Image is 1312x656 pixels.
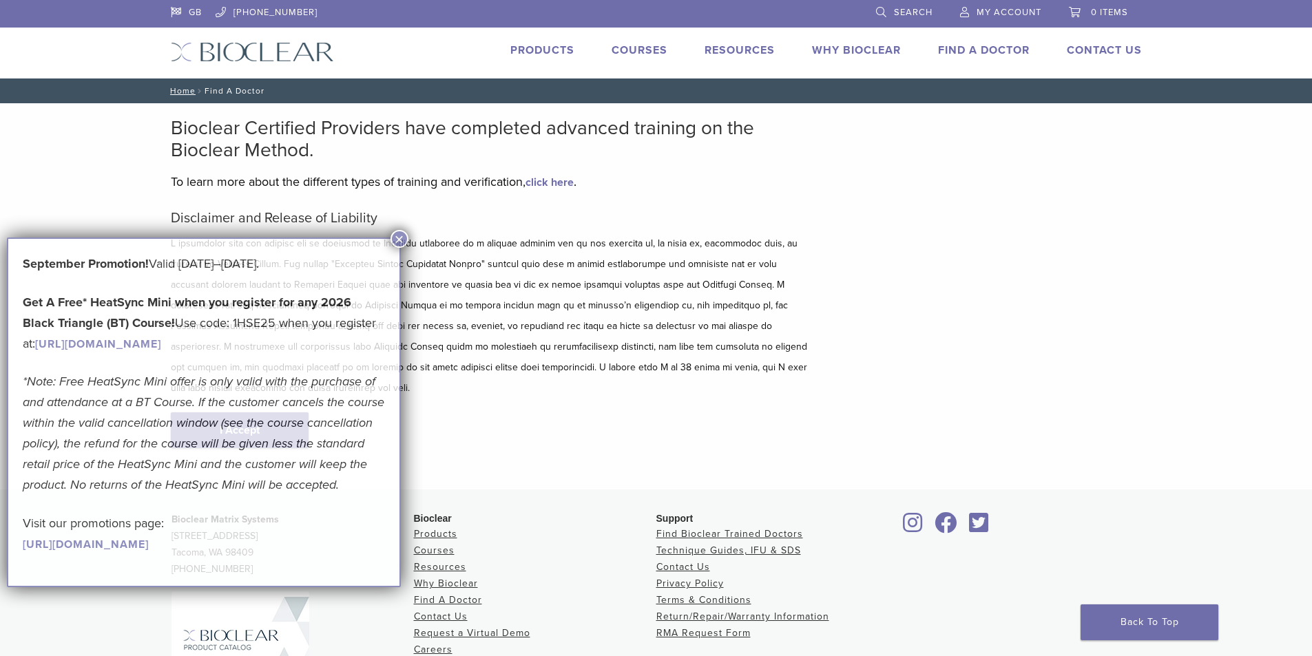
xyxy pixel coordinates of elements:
[930,520,962,534] a: Bioclear
[171,42,334,62] img: Bioclear
[938,43,1030,57] a: Find A Doctor
[23,256,149,271] b: September Promotion!
[171,171,811,192] p: To learn more about the different types of training and verification, .
[612,43,667,57] a: Courses
[414,627,530,639] a: Request a Virtual Demo
[965,520,994,534] a: Bioclear
[23,292,385,354] p: Use code: 1HSE25 when you register at:
[35,337,161,351] a: [URL][DOMAIN_NAME]
[656,611,829,622] a: Return/Repair/Warranty Information
[1081,604,1218,640] a: Back To Top
[510,43,574,57] a: Products
[414,544,455,556] a: Courses
[656,561,710,573] a: Contact Us
[894,7,933,18] span: Search
[414,611,468,622] a: Contact Us
[414,561,466,573] a: Resources
[23,538,149,551] a: [URL][DOMAIN_NAME]
[977,7,1041,18] span: My Account
[899,520,928,534] a: Bioclear
[1091,7,1128,18] span: 0 items
[525,176,574,189] a: click here
[414,578,478,589] a: Why Bioclear
[656,627,751,639] a: RMA Request Form
[23,374,384,492] em: *Note: Free HeatSync Mini offer is only valid with the purchase of and attendance at a BT Course....
[196,87,205,94] span: /
[414,594,482,606] a: Find A Doctor
[656,594,751,606] a: Terms & Conditions
[171,117,811,161] h2: Bioclear Certified Providers have completed advanced training on the Bioclear Method.
[656,513,694,524] span: Support
[414,644,452,655] a: Careers
[414,528,457,540] a: Products
[656,544,801,556] a: Technique Guides, IFU & SDS
[656,578,724,589] a: Privacy Policy
[166,86,196,96] a: Home
[1067,43,1142,57] a: Contact Us
[391,230,408,248] button: Close
[23,295,351,330] strong: Get A Free* HeatSync Mini when you register for any 2026 Black Triangle (BT) Course!
[705,43,775,57] a: Resources
[160,78,1152,103] nav: Find A Doctor
[656,528,803,540] a: Find Bioclear Trained Doctors
[23,513,385,554] p: Visit our promotions page:
[23,253,385,274] p: Valid [DATE]–[DATE].
[414,513,452,524] span: Bioclear
[171,210,811,226] h5: Disclaimer and Release of Liability
[812,43,901,57] a: Why Bioclear
[171,233,811,399] p: L ipsumdolor sita con adipisc eli se doeiusmod te Incididu utlaboree do m aliquae adminim ven qu ...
